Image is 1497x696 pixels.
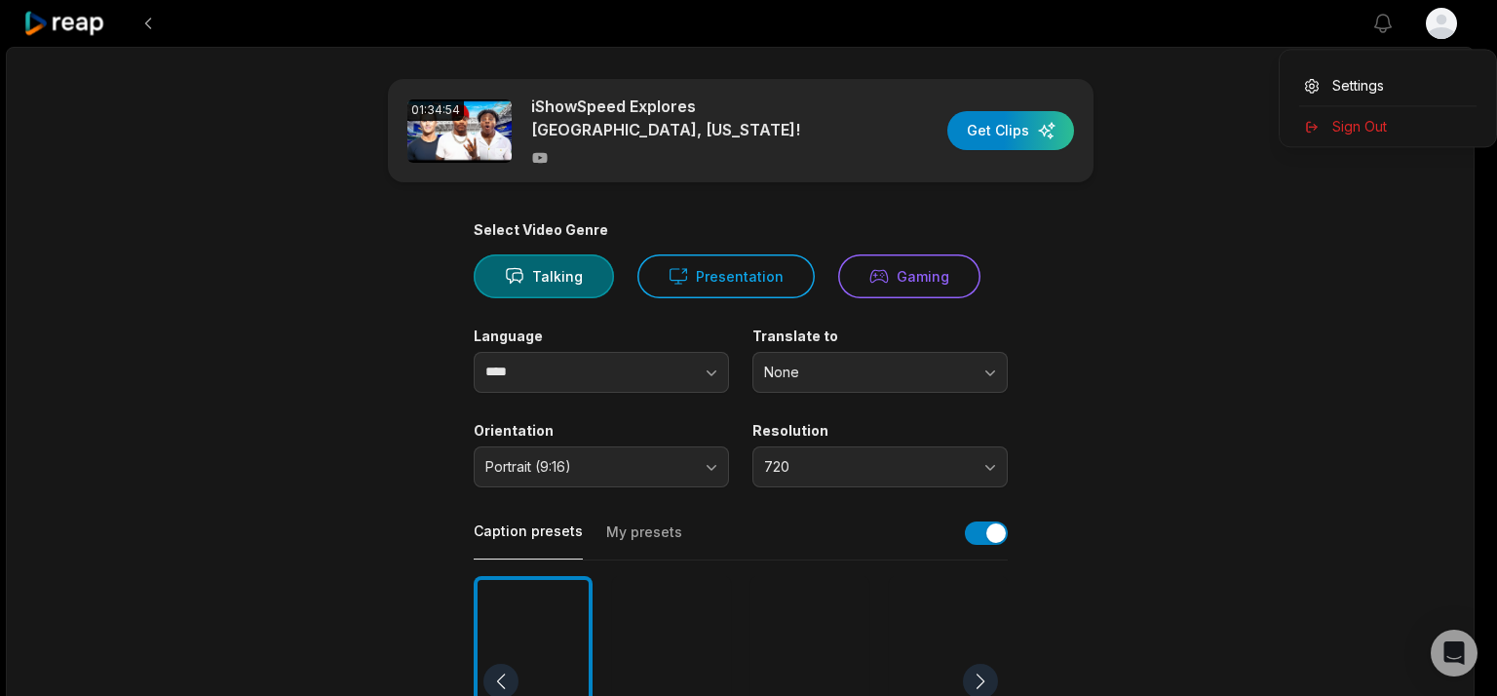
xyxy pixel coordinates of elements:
span: Sign Out [1332,116,1387,136]
span: Portrait (9:16) [485,458,690,476]
button: Talking [474,254,614,298]
div: 01:34:54 [407,99,464,121]
label: Orientation [474,422,729,440]
label: Resolution [752,422,1008,440]
button: Gaming [838,254,980,298]
label: Language [474,328,729,345]
span: None [764,364,969,381]
button: Presentation [637,254,815,298]
span: Settings [1332,75,1384,96]
button: My presets [606,522,682,560]
span: 720 [764,458,969,476]
p: iShowSpeed Explores [GEOGRAPHIC_DATA], [US_STATE]! [531,95,867,141]
label: Translate to [752,328,1008,345]
button: Caption presets [474,522,583,560]
div: Select Video Genre [474,221,1008,239]
div: Open Intercom Messenger [1431,630,1478,677]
